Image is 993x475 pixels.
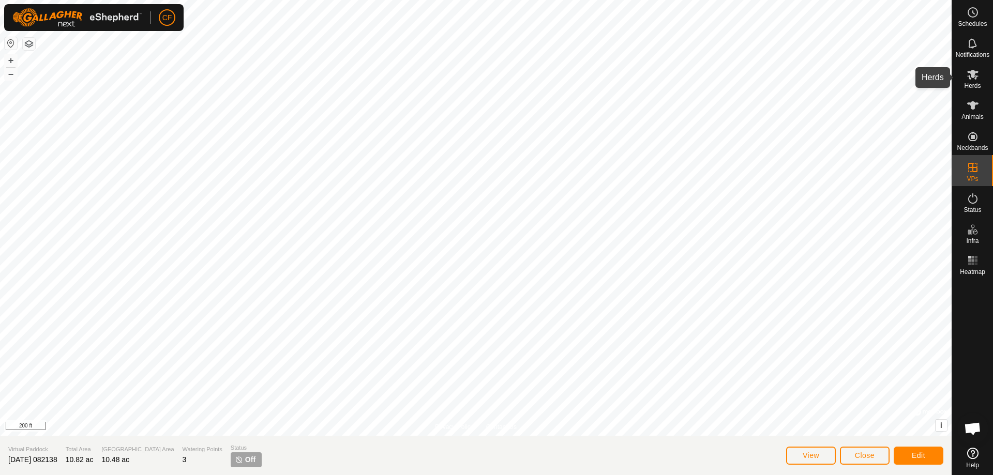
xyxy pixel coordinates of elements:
[936,420,947,431] button: i
[245,454,255,465] span: Off
[966,238,979,244] span: Infra
[855,451,875,459] span: Close
[786,447,836,465] button: View
[957,413,988,444] div: Open chat
[957,145,988,151] span: Neckbands
[162,12,172,23] span: CF
[66,445,94,454] span: Total Area
[66,455,94,464] span: 10.82 ac
[231,443,262,452] span: Status
[435,422,474,432] a: Privacy Policy
[958,21,987,27] span: Schedules
[23,38,35,50] button: Map Layers
[966,462,979,468] span: Help
[486,422,517,432] a: Contact Us
[235,455,243,464] img: turn-off
[12,8,142,27] img: Gallagher Logo
[8,445,57,454] span: Virtual Paddock
[8,455,57,464] span: [DATE] 082138
[967,176,978,182] span: VPs
[101,455,129,464] span: 10.48 ac
[940,421,942,430] span: i
[5,68,17,80] button: –
[952,443,993,472] a: Help
[183,445,222,454] span: Watering Points
[5,54,17,67] button: +
[183,455,187,464] span: 3
[964,83,981,89] span: Herds
[912,451,925,459] span: Edit
[803,451,819,459] span: View
[894,447,943,465] button: Edit
[964,207,981,213] span: Status
[840,447,890,465] button: Close
[961,114,984,120] span: Animals
[5,37,17,50] button: Reset Map
[956,52,989,58] span: Notifications
[101,445,174,454] span: [GEOGRAPHIC_DATA] Area
[960,269,985,275] span: Heatmap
